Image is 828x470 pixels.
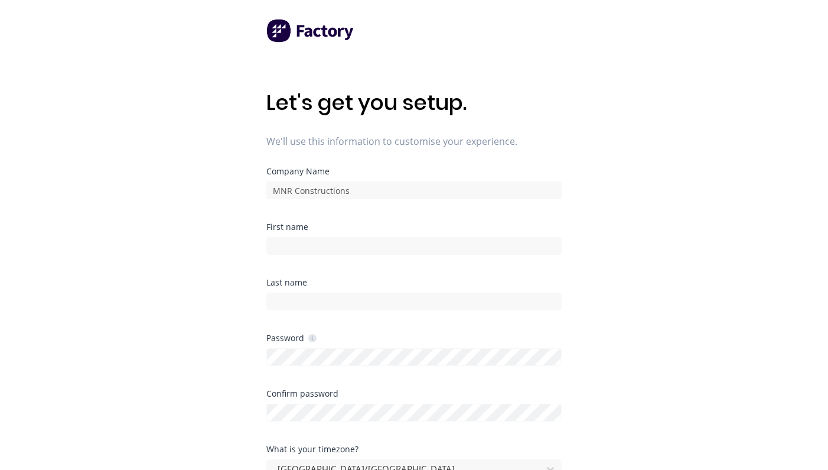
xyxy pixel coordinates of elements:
[266,134,562,148] span: We'll use this information to customise your experience.
[266,167,562,176] div: Company Name
[266,19,355,43] img: Factory
[266,445,562,453] div: What is your timezone?
[266,90,562,115] h1: Let's get you setup.
[266,332,317,343] div: Password
[266,278,562,287] div: Last name
[266,223,562,231] div: First name
[266,390,562,398] div: Confirm password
